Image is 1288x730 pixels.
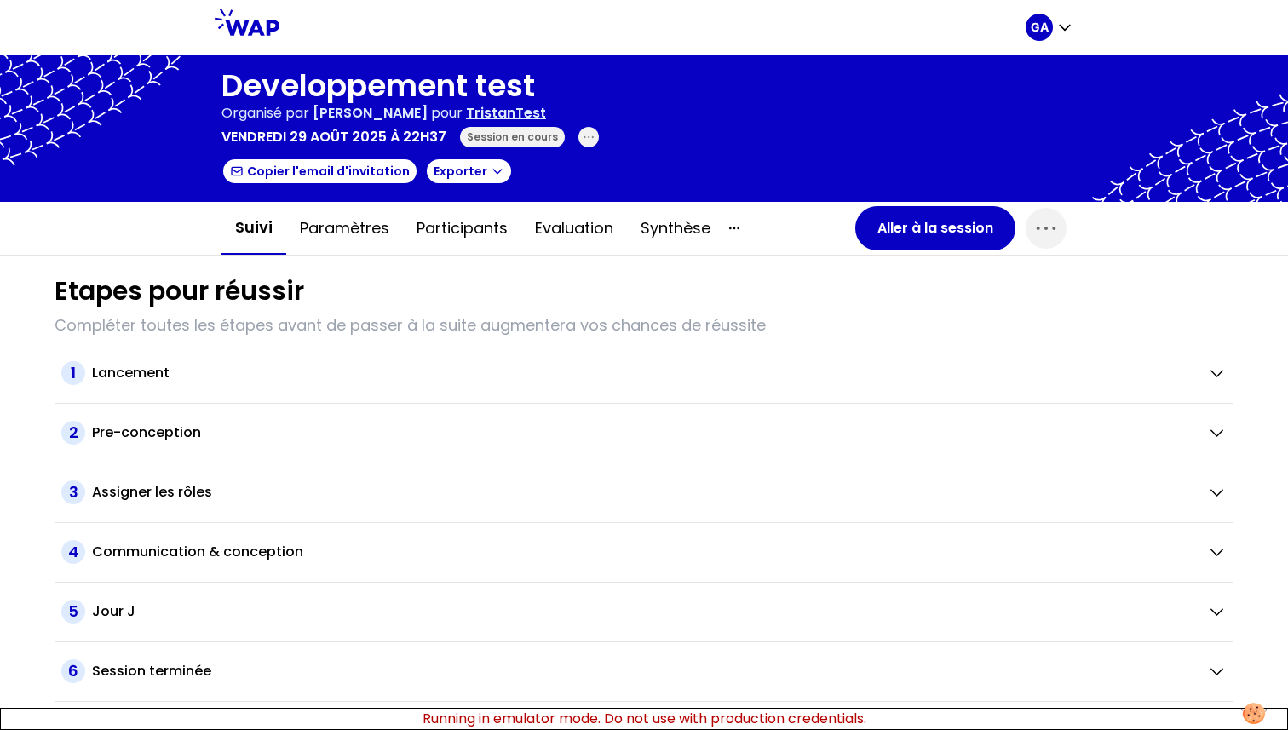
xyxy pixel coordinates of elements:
button: Suivi [221,202,286,255]
h2: Communication & conception [92,542,303,562]
span: 1 [61,361,85,385]
p: vendredi 29 août 2025 à 22h37 [221,127,446,147]
button: 6Session terminée [61,659,1227,683]
span: 4 [61,540,85,564]
button: 2Pre-conception [61,421,1227,445]
button: 1Lancement [61,361,1227,385]
span: 6 [61,659,85,683]
span: 2 [61,421,85,445]
h2: Assigner les rôles [92,482,212,503]
button: Participants [403,203,521,254]
button: 3Assigner les rôles [61,480,1227,504]
span: [PERSON_NAME] [313,103,428,123]
h2: Lancement [92,363,170,383]
button: Aller à la session [855,206,1015,250]
h2: Pre-conception [92,422,201,443]
button: GA [1026,14,1073,41]
h2: Jour J [92,601,135,622]
div: Session en cours [460,127,565,147]
button: Copier l'email d'invitation [221,158,418,185]
span: 5 [61,600,85,624]
p: Compléter toutes les étapes avant de passer à la suite augmentera vos chances de réussite [55,313,1233,337]
button: Exporter [425,158,513,185]
span: 3 [61,480,85,504]
button: 5Jour J [61,600,1227,624]
button: 4Communication & conception [61,540,1227,564]
p: pour [431,103,463,124]
button: Synthèse [627,203,724,254]
button: Paramètres [286,203,403,254]
h2: Session terminée [92,661,211,681]
button: Evaluation [521,203,627,254]
p: Organisé par [221,103,309,124]
h1: Etapes pour réussir [55,276,304,307]
h1: Developpement test [221,69,599,103]
p: GA [1031,19,1049,36]
p: TristanTest [466,103,546,124]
